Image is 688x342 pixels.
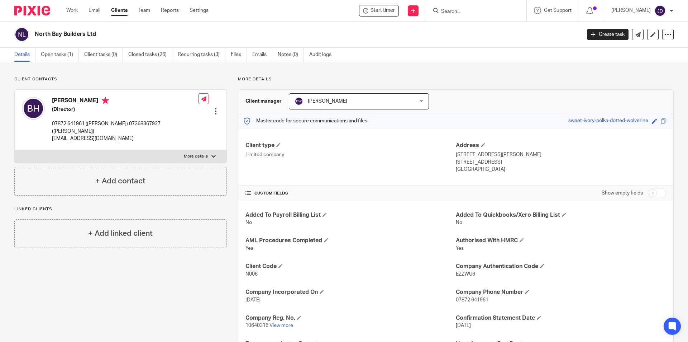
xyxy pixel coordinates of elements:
[245,272,258,277] span: N006
[52,135,198,142] p: [EMAIL_ADDRESS][DOMAIN_NAME]
[89,7,100,14] a: Email
[456,151,666,158] p: [STREET_ADDRESS][PERSON_NAME]
[245,263,456,270] h4: Client Code
[309,48,337,62] a: Audit logs
[654,5,666,17] img: svg%3E
[14,76,227,82] p: Client contacts
[88,228,153,239] h4: + Add linked client
[456,159,666,166] p: [STREET_ADDRESS]
[456,142,666,149] h4: Address
[611,7,651,14] p: [PERSON_NAME]
[456,166,666,173] p: [GEOGRAPHIC_DATA]
[269,323,293,328] a: View more
[456,246,464,251] span: Yes
[66,7,78,14] a: Work
[238,76,674,82] p: More details
[295,97,303,106] img: svg%3E
[245,237,456,244] h4: AML Procedures Completed
[128,48,172,62] a: Closed tasks (26)
[245,142,456,149] h4: Client type
[245,298,261,303] span: [DATE]
[52,106,198,113] h5: (Director)
[245,323,268,328] span: 10640316
[568,117,648,125] div: sweet-ivory-polka-dotted-wolverine
[456,323,471,328] span: [DATE]
[440,9,505,15] input: Search
[245,98,282,105] h3: Client manager
[14,206,227,212] p: Linked clients
[456,314,666,322] h4: Confirmation Statement Date
[14,48,35,62] a: Details
[245,151,456,158] p: Limited company
[52,97,198,106] h4: [PERSON_NAME]
[308,99,347,104] span: [PERSON_NAME]
[456,298,488,303] span: 07872 641961
[587,29,629,40] a: Create task
[456,211,666,219] h4: Added To Quickbooks/Xero Billing List
[190,7,209,14] a: Settings
[245,211,456,219] h4: Added To Payroll Billing List
[456,272,475,277] span: EZZWU6
[456,263,666,270] h4: Company Authentication Code
[35,31,468,38] h2: North Bay Builders Ltd
[41,48,79,62] a: Open tasks (1)
[111,7,128,14] a: Clients
[84,48,123,62] a: Client tasks (0)
[102,97,109,104] i: Primary
[371,7,395,14] span: Start timer
[544,8,572,13] span: Get Support
[456,289,666,296] h4: Company Phone Number
[245,191,456,196] h4: CUSTOM FIELDS
[52,120,198,135] p: 07872 641961 ([PERSON_NAME]) 07368367927 ([PERSON_NAME])
[178,48,225,62] a: Recurring tasks (3)
[456,220,462,225] span: No
[22,97,45,120] img: svg%3E
[245,289,456,296] h4: Company Incorporated On
[95,175,145,187] h4: + Add contact
[245,220,252,225] span: No
[184,154,208,159] p: More details
[359,5,399,17] div: North Bay Builders Ltd
[244,117,367,125] p: Master code for secure communications and files
[456,237,666,244] h4: Authorised With HMRC
[245,246,253,251] span: Yes
[602,189,643,197] label: Show empty fields
[138,7,150,14] a: Team
[252,48,272,62] a: Emails
[14,6,50,15] img: Pixie
[161,7,179,14] a: Reports
[278,48,304,62] a: Notes (0)
[14,27,29,42] img: svg%3E
[245,314,456,322] h4: Company Reg. No.
[231,48,247,62] a: Files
